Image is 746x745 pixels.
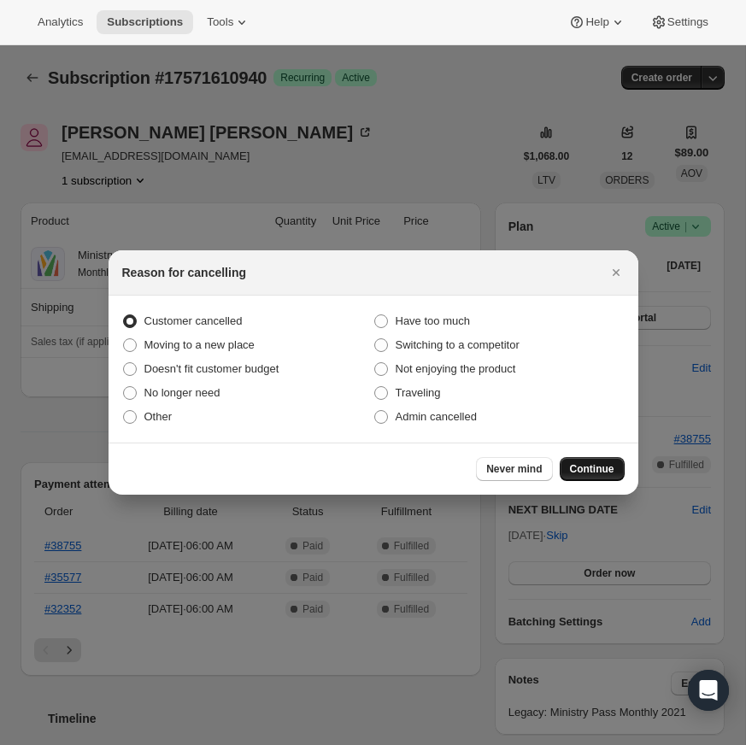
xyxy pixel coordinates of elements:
span: Analytics [38,15,83,29]
span: Settings [667,15,708,29]
span: Switching to a competitor [396,338,520,351]
span: Doesn't fit customer budget [144,362,279,375]
span: Admin cancelled [396,410,477,423]
span: Customer cancelled [144,314,243,327]
span: Help [585,15,608,29]
h2: Reason for cancelling [122,264,246,281]
button: Analytics [27,10,93,34]
span: Continue [570,462,614,476]
span: Never mind [486,462,542,476]
span: Traveling [396,386,441,399]
button: Settings [640,10,719,34]
span: Subscriptions [107,15,183,29]
button: Never mind [476,457,552,481]
span: Have too much [396,314,470,327]
button: Help [558,10,636,34]
button: Tools [197,10,261,34]
button: Continue [560,457,625,481]
span: Not enjoying the product [396,362,516,375]
span: No longer need [144,386,220,399]
button: Close [604,261,628,285]
span: Other [144,410,173,423]
span: Moving to a new place [144,338,255,351]
span: Tools [207,15,233,29]
button: Subscriptions [97,10,193,34]
div: Open Intercom Messenger [688,670,729,711]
